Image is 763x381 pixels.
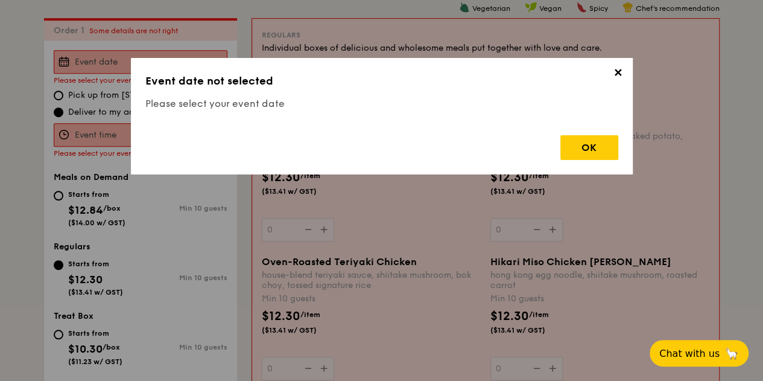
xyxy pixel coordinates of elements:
[145,72,618,89] h3: Event date not selected
[650,340,749,367] button: Chat with us🦙
[145,97,618,111] h4: Please select your event date
[659,348,720,359] span: Chat with us
[610,66,627,83] span: ✕
[560,135,618,160] div: OK
[724,347,739,360] span: 🦙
